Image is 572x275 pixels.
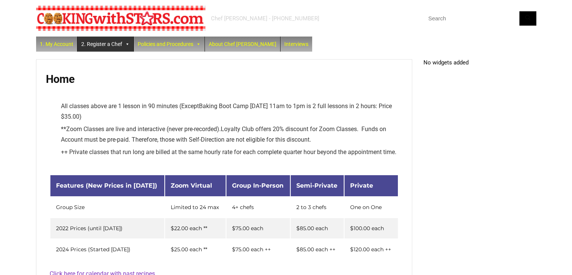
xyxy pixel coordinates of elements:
div: 2024 Prices (Started [DATE]) [56,247,159,252]
li: All classes above are 1 lesson in 90 minutes (Except [61,101,399,122]
a: 2. Register a Chef [77,37,134,52]
span: Zoom Virtual [171,182,212,189]
a: Interviews [281,37,312,52]
li: ** Loyalty Club offers 20% discount for Zoom Classes. Funds on Account must be pre-paid. Therefor... [61,124,399,145]
div: $75.00 each ++ [232,247,285,252]
li: ++ Private classes that run long are billed at the same hourly rate for each complete quarter hou... [61,147,399,157]
span: Private [350,182,373,189]
a: 1. My Account [36,37,77,52]
div: 4+ chefs [232,205,285,210]
div: $100.00 each [350,226,392,231]
div: $85.00 each ++ [296,247,338,252]
div: 2022 Prices (until [DATE]) [56,226,159,231]
span: Zoom Classes are live and interactive (never pre-recorded). [66,125,221,133]
p: No widgets added [423,59,536,66]
div: Limited to 24 max [171,205,220,210]
button: Search [519,11,536,26]
div: Chef [PERSON_NAME] - [PHONE_NUMBER] [211,15,319,22]
span: Semi-Private [296,182,337,189]
div: $120.00 each ++ [350,247,392,252]
h1: Home [46,73,402,86]
div: $25.00 each ** [171,247,220,252]
div: Group Size [56,205,159,210]
span: Features (New Prices in [DATE]) [56,182,157,189]
div: $22.00 each ** [171,226,220,231]
div: One on One [350,205,392,210]
span: Baking Boot Camp [DATE] 11am to 1pm is 2 full lessons in 2 hours: Price $35.00) [61,102,392,120]
input: Search [423,11,536,26]
a: About Chef [PERSON_NAME] [205,37,280,52]
div: $75.00 each [232,226,285,231]
span: Group In-Person [232,182,284,189]
img: Chef Paula's Cooking With Stars [36,6,205,31]
div: 2 to 3 chefs [296,205,338,210]
a: Policies and Procedures [134,37,205,52]
div: $85.00 each [296,226,338,231]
